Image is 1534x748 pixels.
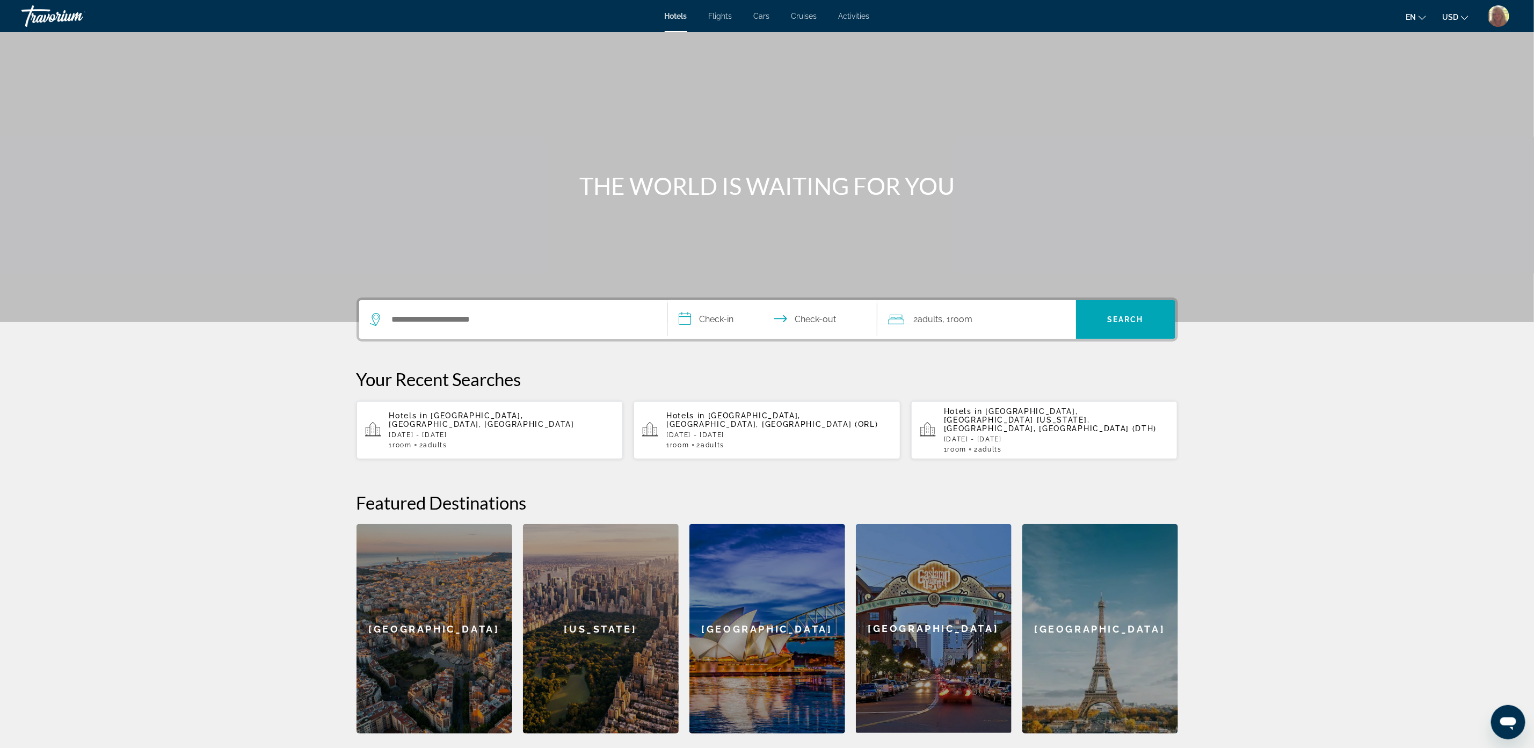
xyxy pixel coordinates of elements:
button: Hotels in [GEOGRAPHIC_DATA], [GEOGRAPHIC_DATA], [GEOGRAPHIC_DATA][DATE] - [DATE]1Room2Adults [357,401,623,460]
a: Barcelona[GEOGRAPHIC_DATA] [357,524,512,734]
span: 2 [419,441,447,449]
button: Select check in and out date [668,300,877,339]
span: 2 [974,446,1002,453]
p: [DATE] - [DATE] [666,431,892,439]
span: Hotels in [389,411,428,420]
span: 2 [697,441,725,449]
a: Hotels [665,12,687,20]
iframe: Button to launch messaging window [1491,705,1525,739]
span: Adults [701,441,724,449]
span: Hotels in [666,411,705,420]
span: Adults [424,441,447,449]
a: Paris[GEOGRAPHIC_DATA] [1022,524,1178,734]
span: 1 [944,446,966,453]
a: Activities [839,12,870,20]
button: Change currency [1442,9,1468,25]
span: [GEOGRAPHIC_DATA], [GEOGRAPHIC_DATA], [GEOGRAPHIC_DATA] (ORL) [666,411,878,429]
h1: THE WORLD IS WAITING FOR YOU [566,172,969,200]
p: [DATE] - [DATE] [389,431,615,439]
h2: Featured Destinations [357,492,1178,513]
button: Search [1076,300,1175,339]
div: [GEOGRAPHIC_DATA] [1022,524,1178,734]
a: Cars [754,12,770,20]
div: [GEOGRAPHIC_DATA] [689,524,845,734]
button: Travelers: 2 adults, 0 children [877,300,1076,339]
span: Search [1107,315,1144,324]
div: Search widget [359,300,1175,339]
div: [GEOGRAPHIC_DATA] [357,524,512,734]
span: [GEOGRAPHIC_DATA], [GEOGRAPHIC_DATA], [GEOGRAPHIC_DATA] [389,411,575,429]
img: User image [1488,5,1509,27]
span: Adults [978,446,1002,453]
span: Room [948,446,967,453]
span: USD [1442,13,1458,21]
span: 2 [914,312,943,327]
span: Adults [918,314,943,324]
span: [GEOGRAPHIC_DATA], [GEOGRAPHIC_DATA] [US_STATE], [GEOGRAPHIC_DATA], [GEOGRAPHIC_DATA] (DTH) [944,407,1157,433]
span: Room [670,441,689,449]
a: Cruises [791,12,817,20]
button: User Menu [1485,5,1513,27]
span: 1 [389,441,412,449]
a: San Diego[GEOGRAPHIC_DATA] [856,524,1012,734]
p: [DATE] - [DATE] [944,435,1169,443]
a: Travorium [21,2,129,30]
div: [US_STATE] [523,524,679,734]
span: en [1406,13,1416,21]
span: , 1 [943,312,973,327]
input: Search hotel destination [391,311,651,328]
button: Change language [1406,9,1426,25]
div: [GEOGRAPHIC_DATA] [856,524,1012,733]
a: New York[US_STATE] [523,524,679,734]
span: 1 [666,441,689,449]
a: Flights [709,12,732,20]
p: Your Recent Searches [357,368,1178,390]
span: Room [951,314,973,324]
span: Hotels in [944,407,983,416]
button: Hotels in [GEOGRAPHIC_DATA], [GEOGRAPHIC_DATA], [GEOGRAPHIC_DATA] (ORL)[DATE] - [DATE]1Room2Adults [634,401,900,460]
a: Sydney[GEOGRAPHIC_DATA] [689,524,845,734]
span: Room [392,441,412,449]
button: Hotels in [GEOGRAPHIC_DATA], [GEOGRAPHIC_DATA] [US_STATE], [GEOGRAPHIC_DATA], [GEOGRAPHIC_DATA] (... [911,401,1178,460]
